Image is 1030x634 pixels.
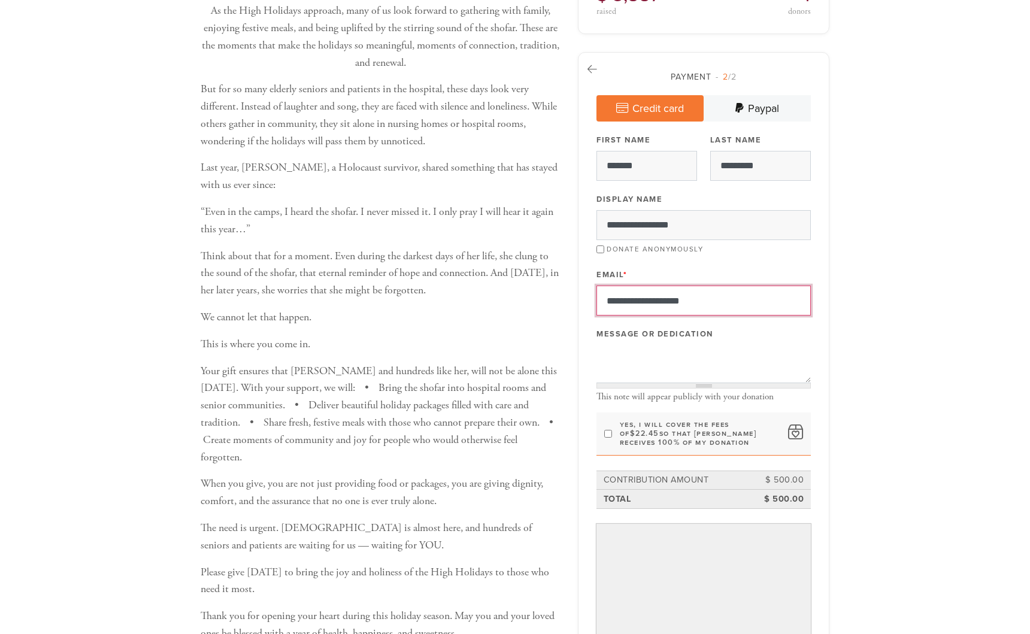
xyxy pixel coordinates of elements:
[602,472,752,489] td: Contribution Amount
[623,270,628,280] span: This field is required.
[607,245,703,253] label: Donate Anonymously
[707,7,811,16] div: donors
[596,95,704,122] a: Credit card
[630,429,636,438] span: $
[596,329,713,339] label: Message or dedication
[201,475,560,510] p: When you give, you are not just providing food or packages, you are giving dignity, comfort, and ...
[752,472,805,489] td: $ 500.00
[635,429,659,438] span: 22.45
[596,194,662,205] label: Display Name
[620,420,781,447] label: Yes, I will cover the fees of so that [PERSON_NAME] receives 100% of my donation
[201,363,560,466] p: Your gift ensures that [PERSON_NAME] and hundreds like her, will not be alone this [DATE]. With y...
[710,135,762,145] label: Last Name
[596,269,627,280] label: Email
[201,2,560,71] p: As the High Holidays approach, many of us look forward to gathering with family, enjoying festive...
[201,520,560,554] p: The need is urgent. [DEMOGRAPHIC_DATA] is almost here, and hundreds of seniors and patients are w...
[201,248,560,299] p: Think about that for a moment. Even during the darkest days of her life, she clung to the sound o...
[596,392,811,402] div: This note will appear publicly with your donation
[596,71,811,83] div: Payment
[716,72,737,82] span: /2
[201,81,560,150] p: But for so many elderly seniors and patients in the hospital, these days look very different. Ins...
[201,336,560,353] p: This is where you come in.
[201,309,560,326] p: We cannot let that happen.
[596,7,700,16] div: raised
[602,491,752,508] td: Total
[723,72,728,82] span: 2
[752,491,805,508] td: $ 500.00
[596,135,650,145] label: First Name
[704,95,811,122] a: Paypal
[201,204,560,238] p: “Even in the camps, I heard the shofar. I never missed it. I only pray I will hear it again this ...
[201,564,560,599] p: Please give [DATE] to bring the joy and holiness of the High Holidays to those who need it most.
[201,159,560,194] p: Last year, [PERSON_NAME], a Holocaust survivor, shared something that has stayed with us ever since:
